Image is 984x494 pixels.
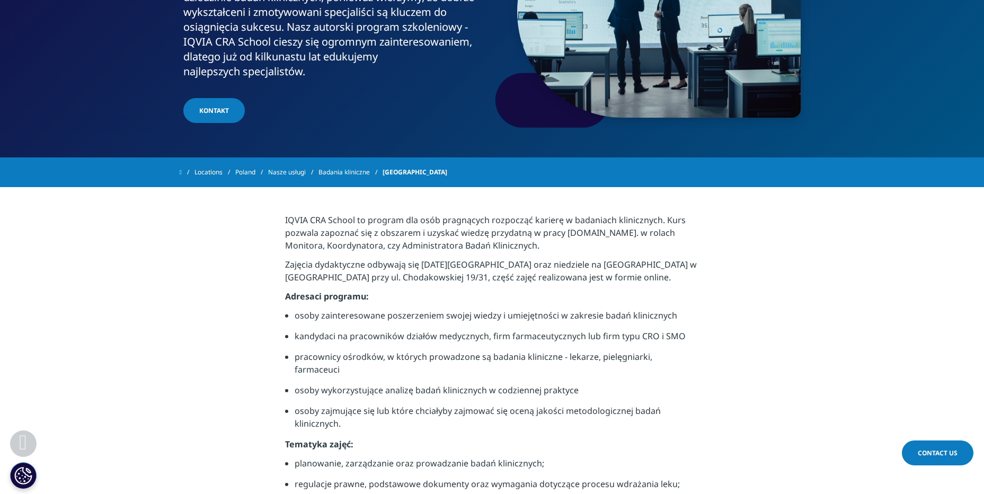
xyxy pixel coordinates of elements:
[194,163,235,182] a: Locations
[285,290,369,302] strong: Adresaci programu:
[285,438,353,450] strong: Tematyka zajęć:
[285,214,699,258] p: IQVIA CRA School to program dla osób pragnących rozpocząć karierę w badaniach klinicznych. Kurs p...
[295,384,699,404] li: osoby wykorzystujące analizę badań klinicznych w codziennej praktyce
[318,163,383,182] a: Badania kliniczne
[295,404,699,438] li: osoby zajmujące się lub które chciałyby zajmować się oceną jakości metodologicznej badań kliniczn...
[918,448,958,457] span: Contact Us
[295,350,699,384] li: pracownicy ośrodków, w których prowadzone są badania kliniczne - lekarze, pielęgniarki, farmaceuci
[235,163,268,182] a: Poland
[295,309,699,330] li: osoby zainteresowane poszerzeniem swojej wiedzy i umiejętności w zakresie badań klinicznych
[295,457,699,478] li: planowanie, zarządzanie oraz prowadzanie badań klinicznych;
[199,106,229,115] span: KONTAKT
[183,98,245,123] a: KONTAKT
[268,163,318,182] a: Nasze usługi
[383,163,447,182] span: [GEOGRAPHIC_DATA]
[285,258,699,290] p: Zajęcia dydaktyczne odbywają się [DATE][GEOGRAPHIC_DATA] oraz niedziele na [GEOGRAPHIC_DATA] w [G...
[10,462,37,489] button: Cookies Settings
[295,330,699,350] li: kandydaci na pracowników działów medycznych, firm farmaceutycznych lub firm typu CRO i SMO
[902,440,973,465] a: Contact Us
